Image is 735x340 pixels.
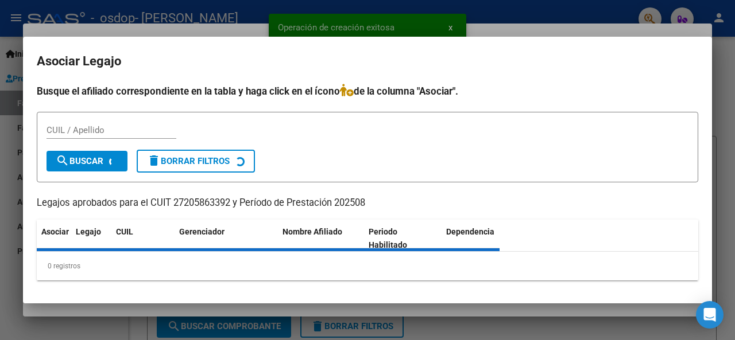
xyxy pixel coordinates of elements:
datatable-header-cell: Nombre Afiliado [278,220,364,257]
span: Borrar Filtros [147,156,230,166]
datatable-header-cell: Dependencia [442,220,528,257]
span: CUIL [116,227,133,236]
datatable-header-cell: Asociar [37,220,71,257]
datatable-header-cell: Periodo Habilitado [364,220,442,257]
mat-icon: delete [147,154,161,167]
span: Gerenciador [179,227,225,236]
mat-icon: search [56,154,69,167]
span: Buscar [56,156,103,166]
button: Buscar [47,151,127,171]
h2: Asociar Legajo [37,50,698,72]
datatable-header-cell: CUIL [111,220,175,257]
div: Open Intercom Messenger [696,301,724,329]
span: Periodo Habilitado [369,227,407,249]
div: 0 registros [37,252,698,280]
span: Asociar [41,227,69,236]
datatable-header-cell: Gerenciador [175,220,278,257]
span: Legajo [76,227,101,236]
datatable-header-cell: Legajo [71,220,111,257]
span: Dependencia [446,227,494,236]
span: Nombre Afiliado [283,227,342,236]
h4: Busque el afiliado correspondiente en la tabla y haga click en el ícono de la columna "Asociar". [37,84,698,99]
p: Legajos aprobados para el CUIT 27205863392 y Período de Prestación 202508 [37,196,698,210]
button: Borrar Filtros [137,150,255,173]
